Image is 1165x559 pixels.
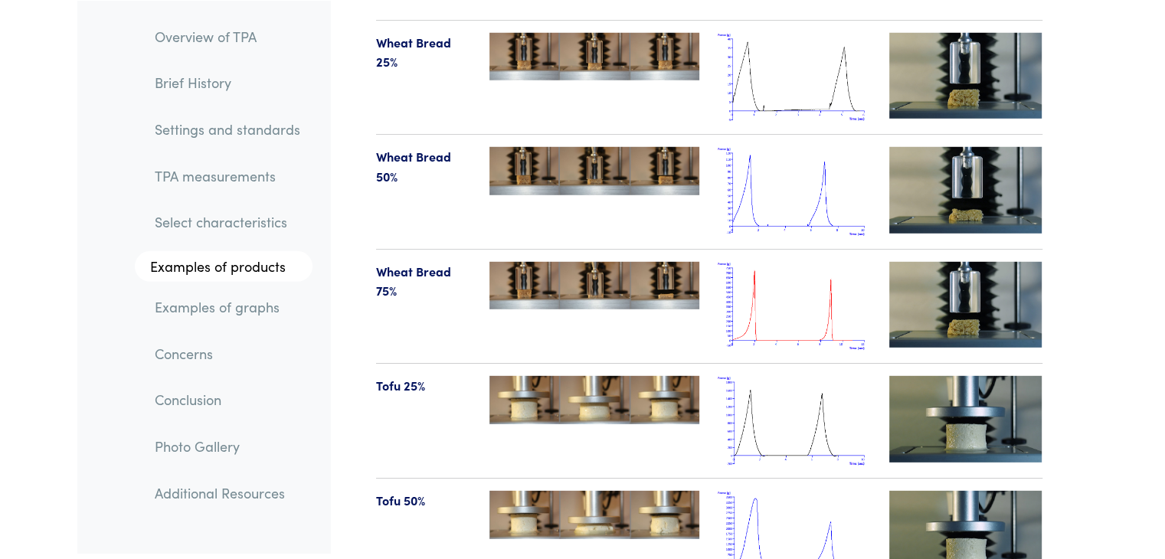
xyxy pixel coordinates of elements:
[889,33,1042,119] img: wheat_bread-videotn-25.jpg
[142,65,313,100] a: Brief History
[489,376,699,424] img: tofu-25-123-tpa.jpg
[376,376,472,396] p: Tofu 25%
[376,262,472,301] p: Wheat Bread 75%
[142,289,313,324] a: Examples of graphs
[376,147,472,186] p: Wheat Bread 50%
[718,262,871,351] img: wheat_bread_tpa_75.png
[142,18,313,54] a: Overview of TPA
[489,33,699,81] img: wheat_bread-25-123-tpa.jpg
[142,428,313,463] a: Photo Gallery
[489,262,699,310] img: wheat_bread-75-123-tpa.jpg
[376,491,472,511] p: Tofu 50%
[142,335,313,371] a: Concerns
[142,475,313,510] a: Additional Resources
[142,382,313,417] a: Conclusion
[718,376,871,466] img: tofu_tpa_25.png
[142,158,313,193] a: TPA measurements
[376,33,472,72] p: Wheat Bread 25%
[889,262,1042,348] img: wheat_bread-videotn-75.jpg
[489,491,699,539] img: tofu-50-123-tpa.jpg
[718,33,871,123] img: wheat_bread_tpa_25.png
[135,251,313,282] a: Examples of products
[142,204,313,240] a: Select characteristics
[489,147,699,195] img: wheat_bread-50-123-tpa.jpg
[718,147,871,237] img: wheat_bread_tpa_50.png
[889,376,1042,462] img: tofu-videotn-25.jpg
[142,111,313,146] a: Settings and standards
[889,147,1042,233] img: wheat_bread-videotn-50.jpg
